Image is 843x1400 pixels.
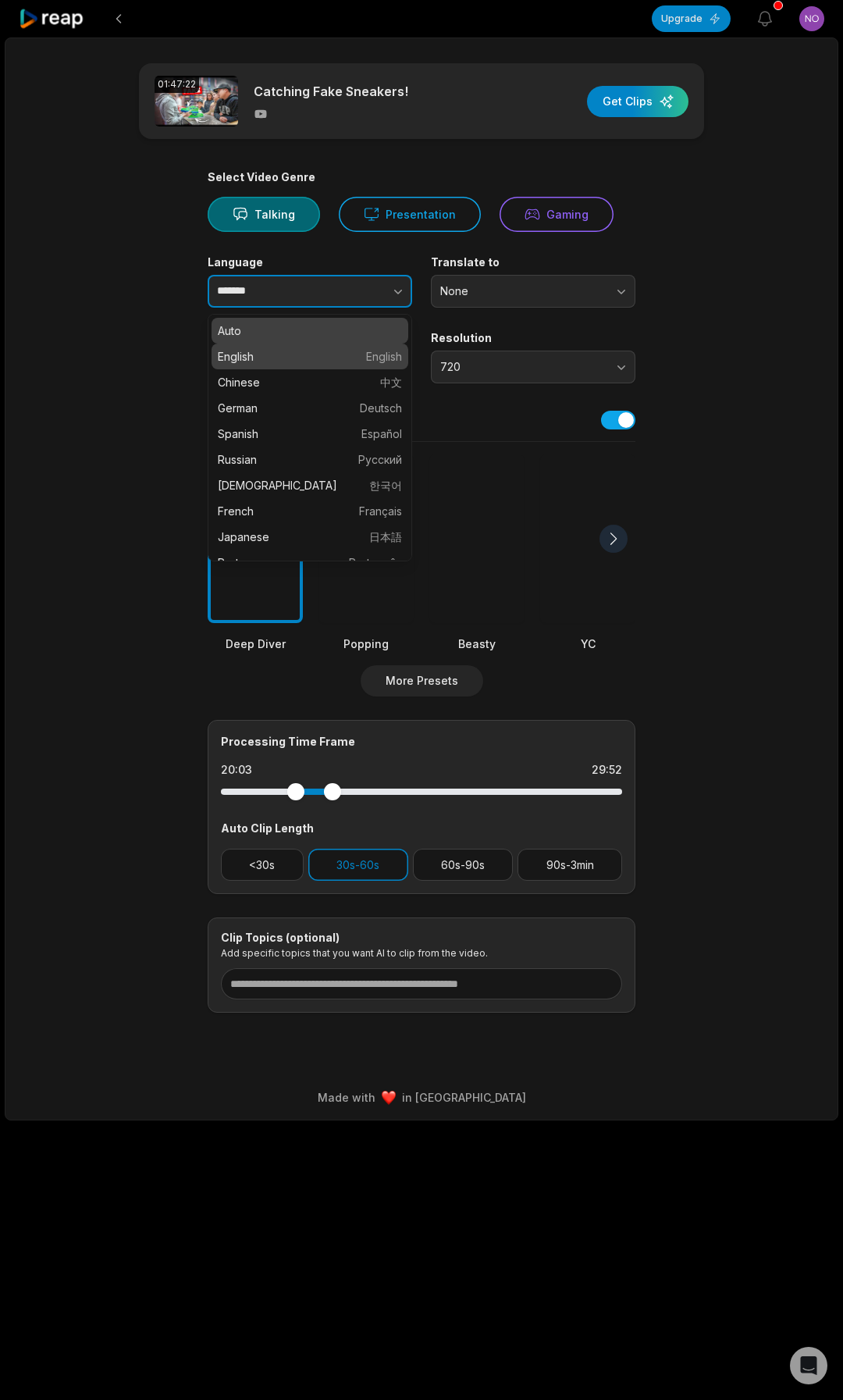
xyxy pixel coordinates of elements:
p: German [218,400,402,416]
div: 29:52 [592,762,622,778]
span: 日本語 [369,529,402,545]
button: Get Clips [587,86,688,117]
span: Español [361,426,402,442]
span: Português [349,554,402,571]
div: Popping [318,636,414,652]
label: Language [208,255,412,269]
span: 中文 [380,374,402,390]
button: 720 [431,351,635,383]
p: Add specific topics that you want AI to clip from the video. [221,947,622,959]
p: Japanese [218,529,402,545]
button: <30s [221,849,304,881]
p: English [218,348,402,365]
div: Auto Clip Length [221,820,622,836]
p: Catching Fake Sneakers! [254,82,408,101]
span: 720 [440,360,604,374]
div: Deep Diver [208,636,303,652]
button: 90s-3min [518,849,622,881]
p: Chinese [218,374,402,390]
span: Русский [358,451,402,468]
div: Made with in [GEOGRAPHIC_DATA] [20,1089,823,1106]
label: Resolution [431,331,635,345]
button: Gaming [500,197,614,232]
span: English [366,348,402,365]
p: Portuguese [218,554,402,571]
p: Russian [218,451,402,468]
div: Clip Topics (optional) [221,931,622,945]
span: Français [359,503,402,519]
p: Spanish [218,426,402,442]
span: Deutsch [360,400,402,416]
div: Processing Time Frame [221,733,622,750]
button: Upgrade [652,5,731,32]
div: Open Intercom Messenger [790,1347,827,1384]
div: YC [540,636,635,652]
label: Translate to [431,255,635,269]
p: French [218,503,402,519]
span: 한국어 [369,477,402,493]
img: heart emoji [382,1091,396,1105]
button: More Presets [361,665,483,696]
button: 60s-90s [413,849,514,881]
span: None [440,284,604,298]
button: 30s-60s [308,849,408,881]
div: 20:03 [221,762,252,778]
button: Presentation [339,197,481,232]
p: [DEMOGRAPHIC_DATA] [218,477,402,493]
div: 01:47:22 [155,76,199,93]
div: Select Video Genre [208,170,635,184]
div: Beasty [429,636,525,652]
p: Auto [218,322,402,339]
button: Talking [208,197,320,232]
button: None [431,275,635,308]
